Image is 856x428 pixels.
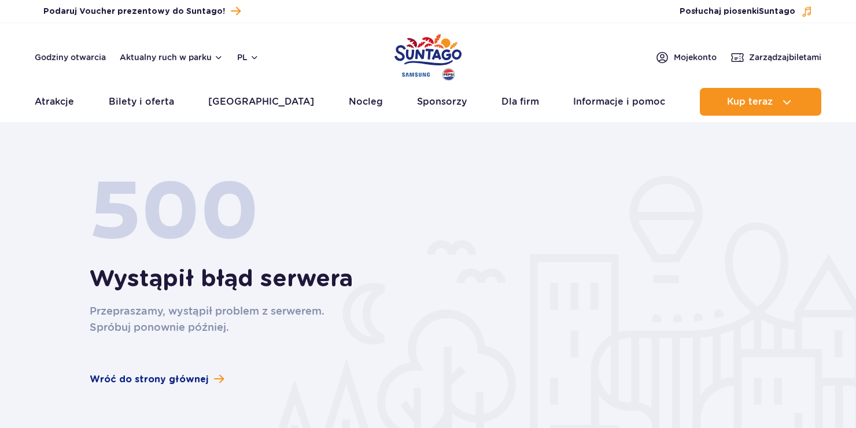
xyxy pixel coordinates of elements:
a: Nocleg [349,88,383,116]
a: Dla firm [501,88,539,116]
span: Zarządzaj biletami [749,51,821,63]
span: Wróć do strony głównej [90,372,208,386]
span: Moje konto [674,51,717,63]
h1: Wystąpił błąd serwera [90,265,767,294]
a: Bilety i oferta [109,88,174,116]
a: Atrakcje [35,88,74,116]
a: Park of Poland [394,29,462,82]
a: Mojekonto [655,50,717,64]
button: Kup teraz [700,88,821,116]
button: pl [237,51,259,63]
button: Aktualny ruch w parku [120,53,223,62]
a: Zarządzajbiletami [730,50,821,64]
a: Wróć do strony głównej [90,372,224,386]
a: Godziny otwarcia [35,51,106,63]
p: Przepraszamy, wystąpił problem z serwerem. Spróbuj ponownie później. [90,303,379,335]
a: Informacje i pomoc [573,88,665,116]
p: 500 [90,162,379,265]
a: Podaruj Voucher prezentowy do Suntago! [43,3,241,19]
a: Sponsorzy [417,88,467,116]
span: Posłuchaj piosenki [680,6,795,17]
button: Posłuchaj piosenkiSuntago [680,6,813,17]
a: [GEOGRAPHIC_DATA] [208,88,314,116]
span: Suntago [759,8,795,16]
span: Kup teraz [727,97,773,107]
span: Podaruj Voucher prezentowy do Suntago! [43,6,225,17]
